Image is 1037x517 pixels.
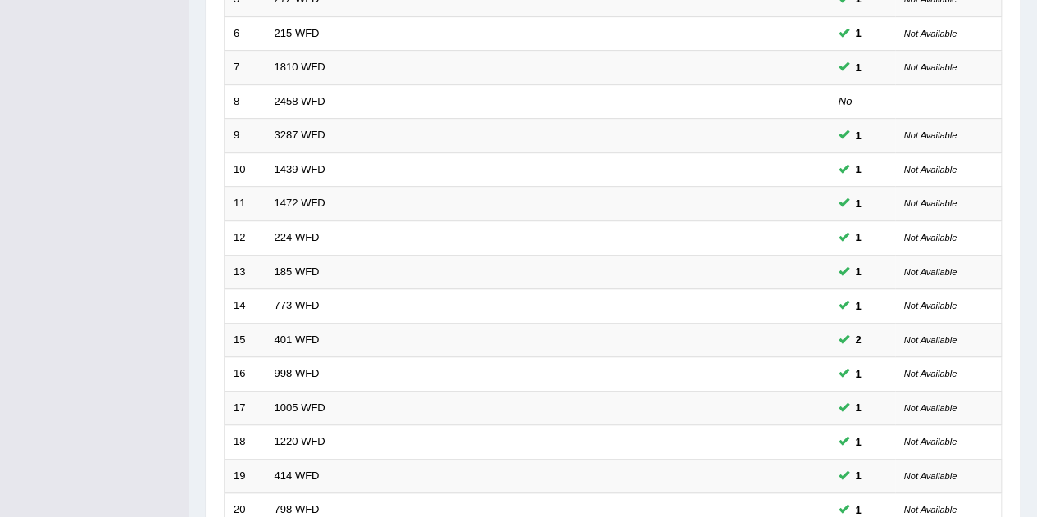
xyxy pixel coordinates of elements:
small: Not Available [904,301,957,311]
small: Not Available [904,198,957,208]
td: 7 [225,51,266,85]
small: Not Available [904,233,957,243]
td: 9 [225,119,266,153]
a: 1472 WFD [275,197,325,209]
small: Not Available [904,437,957,447]
small: Not Available [904,505,957,515]
a: 224 WFD [275,231,320,243]
td: 10 [225,152,266,187]
span: You can still take this question [849,229,868,246]
td: 11 [225,187,266,221]
a: 2458 WFD [275,95,325,107]
small: Not Available [904,267,957,277]
small: Not Available [904,130,957,140]
span: You can still take this question [849,59,868,76]
a: 185 WFD [275,265,320,278]
small: Not Available [904,165,957,175]
a: 401 WFD [275,333,320,346]
a: 798 WFD [275,503,320,515]
small: Not Available [904,369,957,379]
span: You can still take this question [849,433,868,451]
small: Not Available [904,403,957,413]
td: 14 [225,289,266,324]
td: 19 [225,459,266,493]
a: 998 WFD [275,367,320,379]
small: Not Available [904,62,957,72]
td: 13 [225,255,266,289]
span: You can still take this question [849,263,868,280]
a: 1810 WFD [275,61,325,73]
span: You can still take this question [849,365,868,383]
span: You can still take this question [849,127,868,144]
span: You can still take this question [849,297,868,315]
td: 18 [225,425,266,460]
span: You can still take this question [849,161,868,178]
small: Not Available [904,29,957,39]
a: 1220 WFD [275,435,325,447]
td: 16 [225,357,266,392]
a: 414 WFD [275,469,320,482]
td: 12 [225,220,266,255]
a: 1439 WFD [275,163,325,175]
a: 773 WFD [275,299,320,311]
td: 15 [225,323,266,357]
td: 6 [225,16,266,51]
td: 17 [225,391,266,425]
em: No [839,95,853,107]
small: Not Available [904,471,957,481]
span: You can still take this question [849,399,868,416]
td: 8 [225,84,266,119]
span: You can still take this question [849,195,868,212]
div: – [904,94,993,110]
a: 215 WFD [275,27,320,39]
span: You can still take this question [849,25,868,42]
a: 3287 WFD [275,129,325,141]
span: You can still take this question [849,467,868,484]
a: 1005 WFD [275,401,325,414]
small: Not Available [904,335,957,345]
span: You can still take this question [849,331,868,348]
